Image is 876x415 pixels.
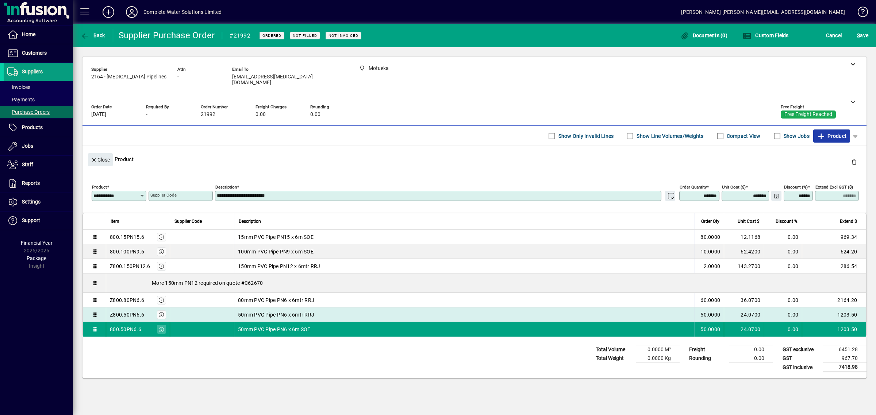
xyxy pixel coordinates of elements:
[110,233,144,241] div: 800.15PN15.6
[111,217,119,225] span: Item
[150,193,177,198] mat-label: Supplier Code
[22,69,43,74] span: Suppliers
[7,84,30,90] span: Invoices
[784,185,808,190] mat-label: Discount (%)
[174,217,202,225] span: Supplier Code
[91,74,166,80] span: 2164 - [MEDICAL_DATA] Pipelines
[22,31,35,37] span: Home
[97,5,120,19] button: Add
[592,345,636,354] td: Total Volume
[764,293,802,307] td: 0.00
[238,326,311,333] span: 50mm PVC Pipe PN6 x 6m SOE
[857,30,868,41] span: ave
[779,363,823,372] td: GST inclusive
[802,322,866,337] td: 1203.50
[681,6,845,18] div: [PERSON_NAME] [PERSON_NAME][EMAIL_ADDRESS][DOMAIN_NAME]
[4,81,73,93] a: Invoices
[784,112,832,117] span: Free Freight Reached
[262,33,281,38] span: Ordered
[81,32,105,38] span: Back
[857,32,860,38] span: S
[239,217,261,225] span: Description
[120,5,143,19] button: Profile
[106,274,866,292] div: More 150mm PN12 required on quote #C62670
[201,112,215,117] span: 21992
[636,345,680,354] td: 0.0000 M³
[695,244,724,259] td: 10.0000
[813,129,850,143] button: Product
[110,263,150,270] div: Z800.150PN12.6
[7,109,50,115] span: Purchase Orders
[557,132,614,140] label: Show Only Invalid Lines
[91,112,106,117] span: [DATE]
[779,345,823,354] td: GST exclusive
[328,33,358,38] span: Not Invoiced
[823,354,867,363] td: 967.70
[22,199,41,205] span: Settings
[815,185,853,190] mat-label: Extend excl GST ($)
[823,363,867,372] td: 7418.98
[764,244,802,259] td: 0.00
[79,29,107,42] button: Back
[764,307,802,322] td: 0.00
[177,74,179,80] span: -
[110,311,144,318] div: Z800.50PN6.6
[695,230,724,244] td: 80.0000
[230,30,250,42] div: #21992
[764,322,802,337] td: 0.00
[22,143,33,149] span: Jobs
[636,354,680,363] td: 0.0000 Kg
[826,30,842,41] span: Cancel
[695,259,724,274] td: 2.0000
[722,185,746,190] mat-label: Unit Cost ($)
[695,322,724,337] td: 50.0000
[4,44,73,62] a: Customers
[729,354,773,363] td: 0.00
[724,244,764,259] td: 62.4200
[680,32,727,38] span: Documents (0)
[695,307,724,322] td: 50.0000
[724,293,764,307] td: 36.0700
[701,217,719,225] span: Order Qty
[86,156,115,163] app-page-header-button: Close
[782,132,810,140] label: Show Jobs
[817,130,846,142] span: Product
[4,174,73,193] a: Reports
[855,29,870,42] button: Save
[840,217,857,225] span: Extend $
[4,26,73,44] a: Home
[685,354,729,363] td: Rounding
[92,185,107,190] mat-label: Product
[724,259,764,274] td: 143.2700
[4,119,73,137] a: Products
[73,29,113,42] app-page-header-button: Back
[146,112,147,117] span: -
[680,185,707,190] mat-label: Order Quantity
[802,244,866,259] td: 624.20
[725,132,761,140] label: Compact View
[119,30,215,41] div: Supplier Purchase Order
[724,322,764,337] td: 24.0700
[592,354,636,363] td: Total Weight
[232,74,342,86] span: [EMAIL_ADDRESS][MEDICAL_DATA][DOMAIN_NAME]
[238,263,320,270] span: 150mm PVC Pipe PN12 x 6mtr RRJ
[238,296,314,304] span: 80mm PVC Pipe PN6 x 6mtr RRJ
[724,307,764,322] td: 24.0700
[82,146,867,172] div: Product
[22,217,40,223] span: Support
[685,345,729,354] td: Freight
[88,153,113,166] button: Close
[110,296,144,304] div: Z800.80PN6.6
[738,217,760,225] span: Unit Cost $
[824,29,844,42] button: Cancel
[21,240,53,246] span: Financial Year
[255,112,266,117] span: 0.00
[852,1,867,25] a: Knowledge Base
[238,248,314,255] span: 100mm PVC Pipe PN9 x 6m SOE
[802,293,866,307] td: 2164.20
[764,259,802,274] td: 0.00
[4,106,73,118] a: Purchase Orders
[678,29,729,42] button: Documents (0)
[764,230,802,244] td: 0.00
[729,345,773,354] td: 0.00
